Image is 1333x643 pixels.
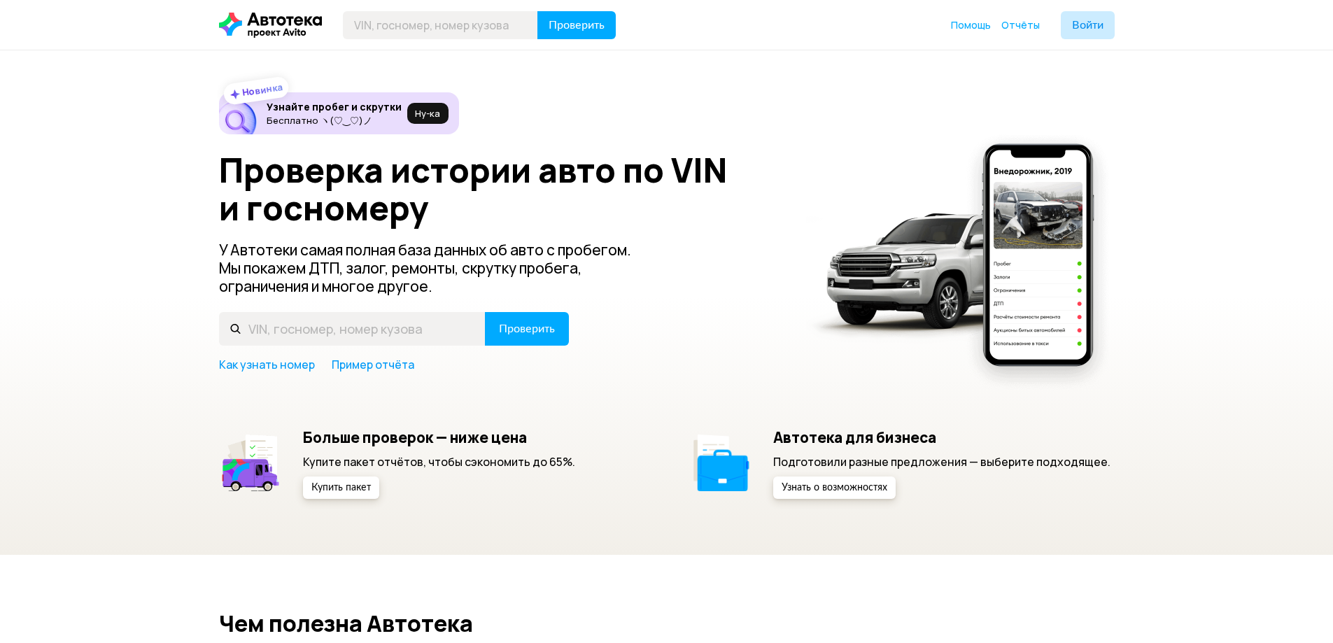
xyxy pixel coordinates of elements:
button: Проверить [485,312,569,346]
p: У Автотеки самая полная база данных об авто с пробегом. Мы покажем ДТП, залог, ремонты, скрутку п... [219,241,654,295]
button: Войти [1061,11,1115,39]
a: Как узнать номер [219,357,315,372]
span: Войти [1072,20,1103,31]
span: Ну‑ка [415,108,440,119]
input: VIN, госномер, номер кузова [219,312,486,346]
p: Бесплатно ヽ(♡‿♡)ノ [267,115,402,126]
h5: Больше проверок — ниже цена [303,428,575,446]
a: Пример отчёта [332,357,414,372]
button: Проверить [537,11,616,39]
p: Купите пакет отчётов, чтобы сэкономить до 65%. [303,454,575,469]
h6: Узнайте пробег и скрутки [267,101,402,113]
strong: Новинка [241,80,283,99]
span: Узнать о возможностях [782,483,887,493]
button: Купить пакет [303,476,379,499]
button: Узнать о возможностях [773,476,896,499]
span: Купить пакет [311,483,371,493]
input: VIN, госномер, номер кузова [343,11,538,39]
p: Подготовили разные предложения — выберите подходящее. [773,454,1110,469]
h5: Автотека для бизнеса [773,428,1110,446]
span: Отчёты [1001,18,1040,31]
a: Отчёты [1001,18,1040,32]
h1: Проверка истории авто по VIN и госномеру [219,151,788,227]
a: Помощь [951,18,991,32]
span: Помощь [951,18,991,31]
span: Проверить [549,20,605,31]
h2: Чем полезна Автотека [219,611,1115,636]
span: Проверить [499,323,555,334]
